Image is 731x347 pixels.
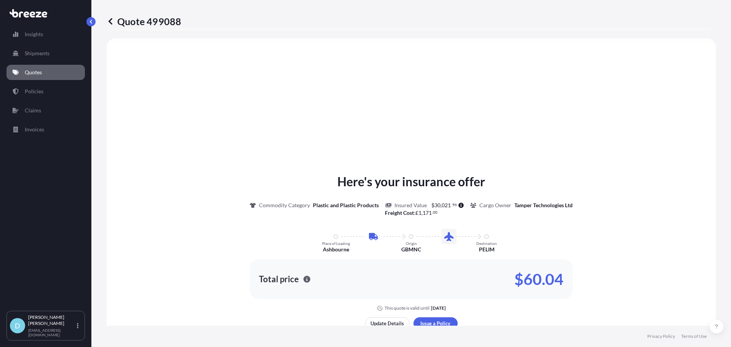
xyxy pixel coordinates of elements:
p: : [385,209,438,217]
p: Policies [25,88,43,95]
a: Insights [6,27,85,42]
span: , [421,210,423,216]
span: $ [431,203,434,208]
p: Tamper Technologies Ltd [514,201,573,209]
span: 171 [423,210,432,216]
button: Issue a Policy [413,317,458,329]
p: $60.04 [514,273,563,285]
p: Quotes [25,69,42,76]
p: Claims [25,107,41,114]
a: Policies [6,84,85,99]
span: £ [415,210,418,216]
button: Update Details [365,317,410,329]
p: [EMAIL_ADDRESS][DOMAIN_NAME] [28,328,75,337]
span: . [451,203,452,206]
a: Terms of Use [681,333,707,339]
a: Shipments [6,46,85,61]
a: Invoices [6,122,85,137]
p: Ashbourne [323,246,349,253]
p: Here's your insurance offer [337,173,485,191]
span: . [432,211,433,214]
span: 00 [433,211,437,214]
a: Claims [6,103,85,118]
span: 021 [442,203,451,208]
span: , [441,203,442,208]
p: [DATE] [431,305,446,311]
p: Quote 499088 [107,15,181,27]
span: D [15,322,20,329]
b: Freight Cost [385,209,414,216]
p: Insights [25,30,43,38]
span: 30 [434,203,441,208]
p: GBMNC [401,246,421,253]
p: Shipments [25,50,49,57]
p: Issue a Policy [420,320,450,327]
p: [PERSON_NAME] [PERSON_NAME] [28,314,75,326]
p: Cargo Owner [479,201,511,209]
p: Place of Loading [322,241,350,246]
span: 96 [452,203,457,206]
span: 1 [418,210,421,216]
p: Commodity Category [259,201,310,209]
a: Privacy Policy [647,333,675,339]
p: Destination [476,241,497,246]
p: Plastic and Plastic Products [313,201,379,209]
p: Total price [259,275,299,283]
p: Origin [406,241,417,246]
p: Invoices [25,126,44,133]
p: PELIM [479,246,495,253]
p: This quote is valid until [385,305,429,311]
a: Quotes [6,65,85,80]
p: Update Details [370,320,404,327]
p: Insured Value [394,201,427,209]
